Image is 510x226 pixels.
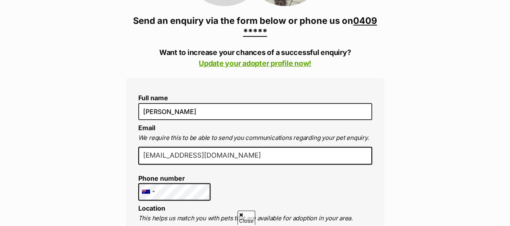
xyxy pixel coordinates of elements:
[138,204,165,212] label: Location
[138,103,372,120] input: E.g. Jimmy Chew
[138,214,372,223] p: This helps us match you with pets that are available for adoption in your area.
[199,59,311,68] a: Update your adopter profile now!
[126,15,384,38] h3: Send an enquiry via the form below or phone us on
[126,47,384,69] p: Want to increase your chances of a successful enquiry?
[138,124,155,132] label: Email
[138,175,211,182] label: Phone number
[139,184,157,200] div: Australia: +61
[237,211,255,225] span: Close
[138,94,372,101] label: Full name
[138,133,372,143] p: We require this to be able to send you communications regarding your pet enquiry.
